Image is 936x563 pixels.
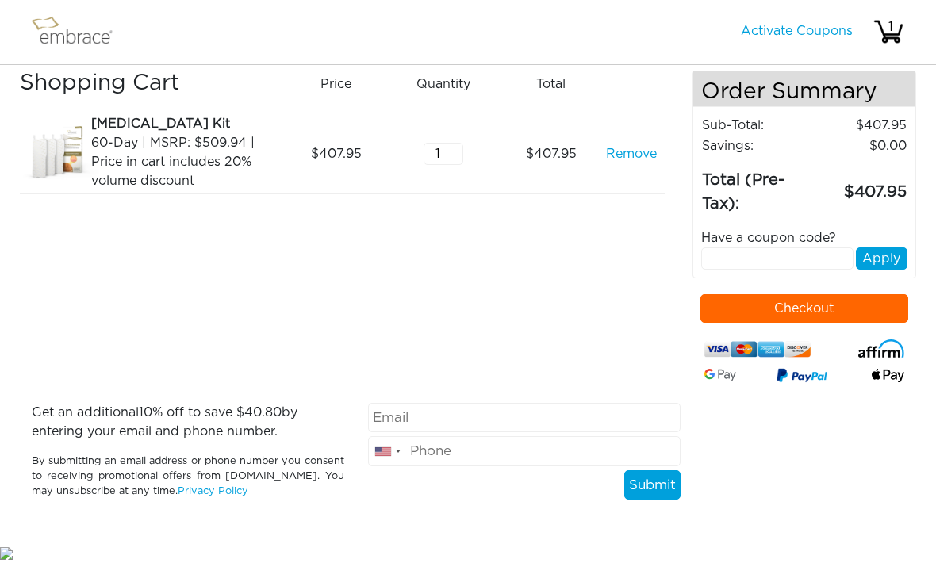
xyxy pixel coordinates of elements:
a: 1 [873,25,904,38]
img: cart [873,17,904,48]
p: Get an additional % off to save $ by entering your email and phone number. [32,404,344,442]
p: By submitting an email address or phone number you consent to receiving promotional offers from [... [32,454,344,500]
span: 407.95 [311,145,362,164]
span: 407.95 [526,145,577,164]
a: Remove [606,145,657,164]
div: Total [503,71,610,98]
a: Activate Coupons [741,25,853,38]
input: Phone [368,437,681,467]
img: credit-cards.png [704,339,811,362]
td: Savings : [701,136,815,157]
td: Total (Pre-Tax): [701,157,815,217]
span: 40.80 [244,407,282,419]
button: Apply [856,248,907,270]
a: Privacy Policy [178,487,248,497]
td: 0.00 [815,136,907,157]
td: 407.95 [815,116,907,136]
img: logo.png [28,13,131,52]
img: paypal-v3.png [777,366,827,387]
img: Google-Pay-Logo.svg [704,370,737,382]
span: 10 [139,407,152,419]
h3: Shopping Cart [20,71,277,98]
div: Price [289,71,396,98]
img: fullApplePay.png [872,370,904,383]
div: 1 [875,18,907,37]
span: Quantity [416,75,470,94]
div: [MEDICAL_DATA] Kit [91,115,277,134]
td: 407.95 [815,157,907,217]
td: Sub-Total: [701,116,815,136]
button: Submit [624,471,681,501]
div: United States: +1 [369,438,405,466]
input: Email [368,404,681,434]
h4: Order Summary [693,72,916,108]
div: Have a coupon code? [689,229,920,248]
div: 60-Day | MSRP: $509.94 | Price in cart includes 20% volume discount [91,134,277,191]
img: a09f5d18-8da6-11e7-9c79-02e45ca4b85b.jpeg [20,115,99,194]
img: affirm-logo.svg [858,340,904,358]
button: Checkout [700,295,909,324]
